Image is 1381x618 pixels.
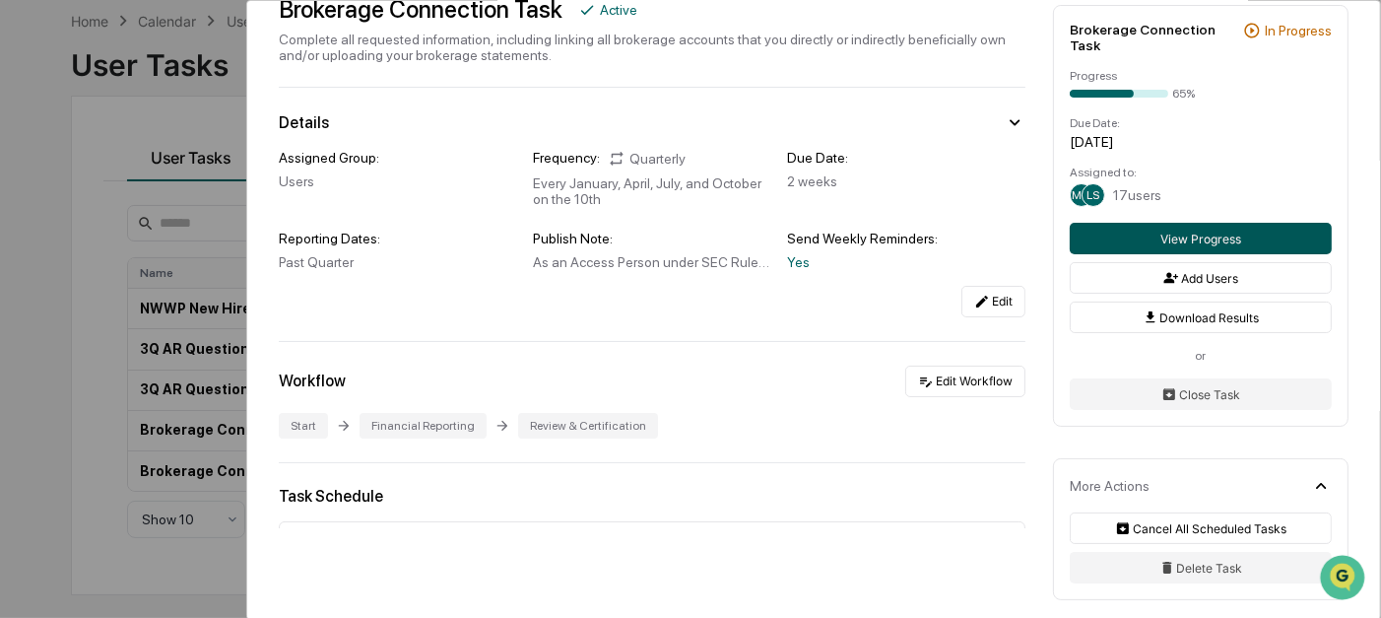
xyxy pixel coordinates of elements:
[279,372,346,390] div: Workflow
[608,150,686,168] div: Quarterly
[174,268,215,284] span: [DATE]
[533,231,771,246] div: Publish Note:
[600,2,637,18] div: Active
[1265,23,1332,38] div: In Progress
[12,342,135,378] a: 🖐️Preclearance
[961,286,1025,317] button: Edit
[279,413,328,439] div: Start
[1073,188,1091,202] span: MC
[787,173,1025,189] div: 2 weeks
[20,389,35,405] div: 🔎
[1070,134,1332,150] div: [DATE]
[196,435,238,449] span: Pylon
[20,352,35,368] div: 🖐️
[1070,22,1235,53] div: Brokerage Connection Task
[787,150,1025,166] div: Due Date:
[1070,69,1332,83] div: Progress
[279,173,517,189] div: Users
[20,151,55,186] img: 1746055101610-c473b297-6a78-478c-a979-82029cc54cd1
[533,175,771,207] div: Every January, April, July, and October on the 10th
[1070,378,1332,410] button: Close Task
[1070,513,1332,544] button: Cancel All Scheduled Tasks
[135,342,252,378] a: 🗄️Attestations
[89,171,271,186] div: We're available if you need us!
[39,387,124,407] span: Data Lookup
[1070,262,1332,294] button: Add Users
[279,113,329,132] div: Details
[12,379,132,415] a: 🔎Data Lookup
[1070,552,1332,584] button: Delete Task
[335,157,359,180] button: Start new chat
[163,350,244,370] span: Attestations
[1070,302,1332,333] button: Download Results
[905,366,1025,397] button: Edit Workflow
[1070,116,1332,130] div: Due Date:
[279,254,517,270] div: Past Quarter
[533,254,771,270] div: As an Access Person under SEC Rule 204A-1 and pursuant to NWWP’s Code of Ethics, you are required...
[1318,553,1371,606] iframe: Open customer support
[89,151,323,171] div: Start new chat
[1070,349,1332,363] div: or
[20,249,51,281] img: Jack Rasmussen
[1070,223,1332,254] button: View Progress
[279,521,1025,553] div: 1 task
[787,231,1025,246] div: Send Weekly Reminders:
[41,151,77,186] img: 8933085812038_c878075ebb4cc5468115_72.jpg
[143,352,159,368] div: 🗄️
[1113,187,1161,203] span: 17 users
[139,434,238,449] a: Powered byPylon
[164,268,170,284] span: •
[61,268,160,284] span: [PERSON_NAME]
[533,150,600,168] div: Frequency:
[20,219,132,235] div: Past conversations
[1087,188,1100,202] span: LS
[518,413,658,439] div: Review & Certification
[360,413,487,439] div: Financial Reporting
[279,150,517,166] div: Assigned Group:
[1070,478,1150,494] div: More Actions
[305,215,359,239] button: See all
[787,254,1025,270] div: Yes
[1172,87,1195,101] div: 65%
[279,32,1025,63] div: Complete all requested information, including linking all brokerage accounts that you directly or...
[1070,166,1332,179] div: Assigned to:
[20,41,359,73] p: How can we help?
[279,487,1025,506] div: Task Schedule
[279,231,517,246] div: Reporting Dates:
[39,269,55,285] img: 1746055101610-c473b297-6a78-478c-a979-82029cc54cd1
[39,350,127,370] span: Preclearance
